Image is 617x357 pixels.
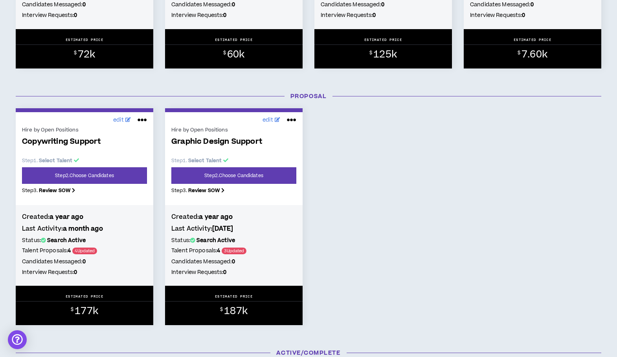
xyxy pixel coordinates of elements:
b: Review SOW [39,187,70,194]
a: edit [261,114,282,126]
b: 0 [531,1,534,9]
b: a year ago [199,213,233,221]
sup: $ [223,50,226,56]
b: 4 [68,247,71,255]
span: edit [113,116,124,124]
h5: Interview Requests: [22,11,147,20]
p: Step 1 . [22,157,147,164]
b: a month ago [63,224,103,233]
span: 4 Updated [72,248,97,254]
h3: Active/Complete [10,349,607,357]
span: Graphic Design Support [171,137,296,146]
span: edit [263,116,273,124]
b: Review SOW [188,187,220,194]
b: 4 [217,247,220,255]
p: ESTIMATED PRICE [364,37,402,42]
h4: Created: [22,213,147,221]
b: a year ago [50,213,83,221]
span: 187k [224,304,248,318]
sup: $ [74,50,77,56]
h5: Candidates Messaged: [321,0,446,9]
div: Open Intercom Messenger [8,330,27,349]
p: ESTIMATED PRICE [66,37,104,42]
b: Search Active [196,237,235,244]
b: 0 [373,11,376,19]
h5: Interview Requests: [470,11,595,20]
span: 7.60k [522,48,547,61]
b: Search Active [47,237,86,244]
h5: Candidates Messaged: [470,0,595,9]
h4: Created: [171,213,296,221]
b: 0 [232,1,235,9]
p: Step 1 . [171,157,296,164]
span: 72k [78,48,95,61]
h5: Interview Requests: [22,268,147,277]
b: 0 [232,258,235,266]
p: Step 3 . [22,187,147,194]
div: Hire by Open Positions [171,126,296,133]
b: 0 [381,1,384,9]
h5: Talent Proposals: [22,246,147,255]
h5: Interview Requests: [171,268,296,277]
a: edit [111,114,133,126]
sup: $ [518,50,520,56]
h4: Last Activity: [171,224,296,233]
sup: $ [220,306,223,313]
sup: $ [71,306,73,313]
h5: Interview Requests: [171,11,296,20]
span: 3 Updated [222,248,246,254]
span: 60k [227,48,245,61]
h5: Candidates Messaged: [22,257,147,266]
h5: Candidates Messaged: [171,257,296,266]
p: Step 3 . [171,187,296,194]
span: 177k [75,304,98,318]
h5: Status: [171,236,296,245]
h5: Interview Requests: [321,11,446,20]
p: ESTIMATED PRICE [514,37,552,42]
b: 0 [83,1,86,9]
p: ESTIMATED PRICE [215,294,253,299]
sup: $ [369,50,372,56]
p: ESTIMATED PRICE [66,294,104,299]
h4: Last Activity: [22,224,147,233]
h5: Candidates Messaged: [171,0,296,9]
b: 0 [74,268,77,276]
b: 0 [74,11,77,19]
b: Select Talent [39,157,73,164]
a: Step2.Choose Candidates [22,167,147,184]
b: [DATE] [212,224,233,233]
b: 0 [83,258,86,266]
p: ESTIMATED PRICE [215,37,253,42]
div: Hire by Open Positions [22,126,147,133]
h5: Status: [22,236,147,245]
span: 125k [373,48,397,61]
b: 0 [522,11,525,19]
h5: Candidates Messaged: [22,0,147,9]
a: Step2.Choose Candidates [171,167,296,184]
span: Copywriting Support [22,137,147,146]
b: Select Talent [188,157,222,164]
h5: Talent Proposals: [171,246,296,255]
b: 0 [223,11,226,19]
h3: Proposal [10,92,607,100]
b: 0 [223,268,226,276]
